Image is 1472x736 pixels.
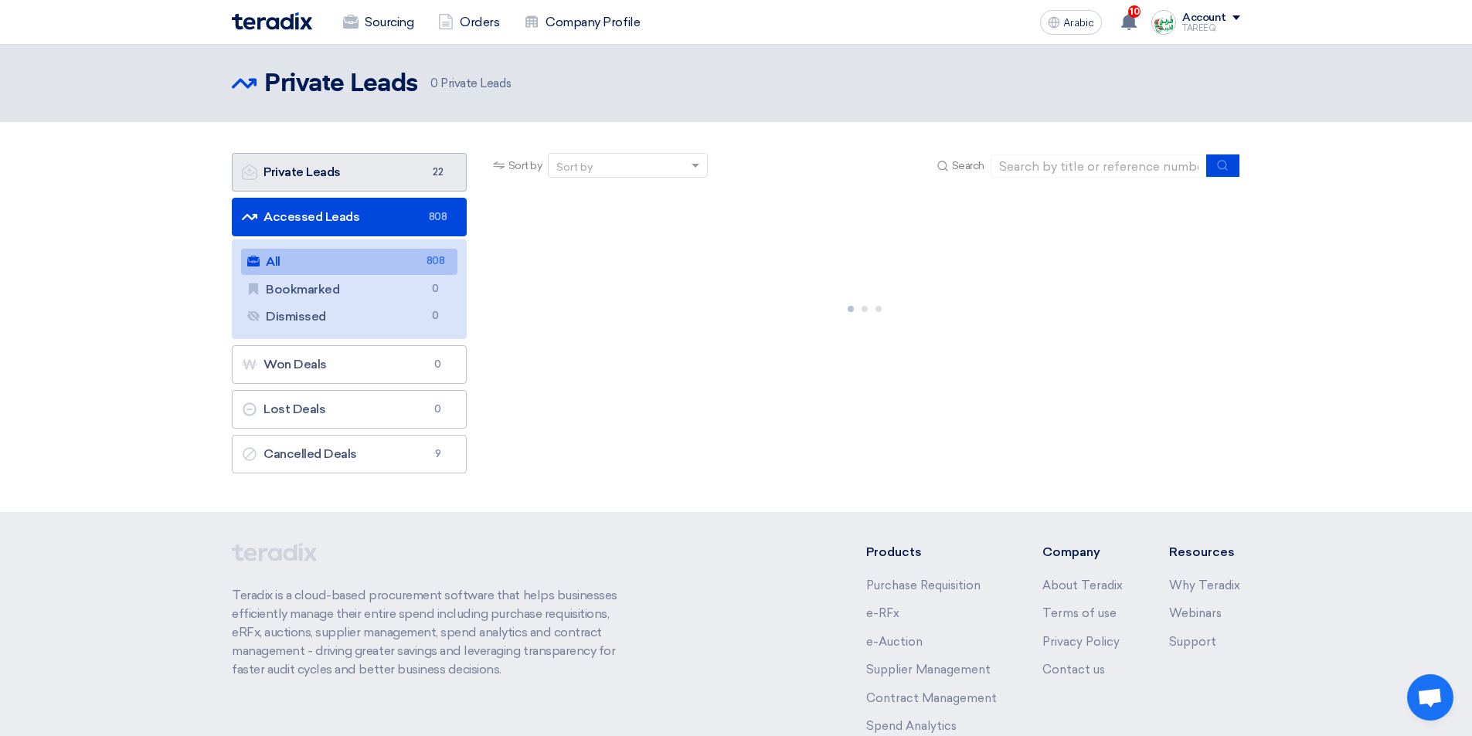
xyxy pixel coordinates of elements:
[263,446,357,461] font: Cancelled Deals
[952,159,984,172] font: Search
[266,309,326,324] font: Dismissed
[1182,11,1226,24] font: Account
[866,691,997,705] a: Contract Management
[266,282,339,297] font: Bookmarked
[264,72,418,97] font: Private Leads
[866,635,923,649] a: e-Auction
[1063,16,1094,29] font: Arabic
[232,153,467,192] a: Private Leads22
[1182,23,1215,33] font: TAREEQ
[434,358,441,370] font: 0
[432,283,439,294] font: 0
[263,164,341,179] font: Private Leads
[365,15,413,29] font: Sourcing
[1407,674,1453,721] div: Open chat
[546,15,640,29] font: Company Profile
[1042,544,1100,559] font: Company
[866,663,991,677] a: Supplier Management
[1169,606,1222,620] a: Webinars
[866,544,922,559] font: Products
[426,5,512,39] a: Orders
[232,345,467,384] a: Won Deals0
[263,357,327,371] font: Won Deals
[232,588,617,677] font: Teradix is ​​a cloud-based procurement software that helps businesses efficiently manage their en...
[266,254,280,269] font: All
[232,435,467,473] a: Cancelled Deals9
[435,448,441,460] font: 9
[1040,10,1102,35] button: Arabic
[331,5,426,39] a: Sourcing
[1042,578,1123,592] a: About Teradix
[427,255,445,266] font: 808
[866,578,981,592] a: Purchase Requisition
[991,154,1207,178] input: Search by title or reference number
[434,403,441,415] font: 0
[508,159,542,172] font: Sort by
[866,719,957,733] a: Spend Analytics
[1042,606,1117,620] a: Terms of use
[432,310,439,321] font: 0
[1169,635,1216,649] a: Support
[430,76,438,90] font: 0
[1169,544,1235,559] font: Resources
[429,211,447,222] font: 808
[1042,663,1105,677] a: Contact us
[263,402,325,416] font: Lost Deals
[440,76,511,90] font: Private Leads
[1169,578,1240,592] a: Why Teradix
[232,390,467,429] a: Lost Deals0
[433,166,443,178] font: 22
[232,12,312,30] img: Teradix logo
[263,209,359,224] font: Accessed Leads
[1151,10,1176,35] img: Screenshot___1727703618088.png
[232,198,467,236] a: Accessed Leads808
[556,161,593,174] font: Sort by
[1130,6,1140,17] font: 10
[460,15,499,29] font: Orders
[1042,635,1120,649] a: Privacy Policy
[866,606,899,620] a: e-RFx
